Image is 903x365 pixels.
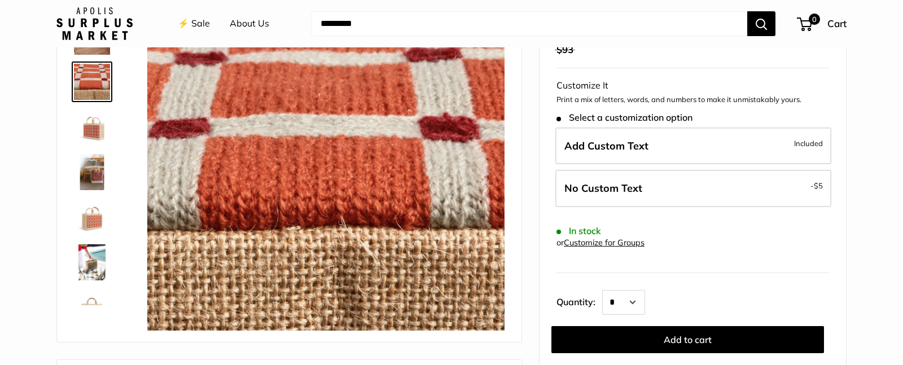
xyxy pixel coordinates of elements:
[74,109,110,145] img: Petite Market Bag in Chenille Window Brick
[556,94,829,105] p: Print a mix of letters, words, and numbers to make it unmistakably yours.
[74,64,110,100] img: Petite Market Bag in Chenille Window Brick
[556,226,601,236] span: In stock
[556,77,829,94] div: Customize It
[827,17,847,29] span: Cart
[798,15,847,33] a: 0 Cart
[74,199,110,235] img: Petite Market Bag in Chenille Window Brick
[72,287,112,328] a: Petite Market Bag in Chenille Window Brick
[814,181,823,190] span: $5
[178,15,210,32] a: ⚡️ Sale
[72,152,112,192] a: Petite Market Bag in Chenille Window Brick
[72,242,112,283] a: Petite Market Bag in Chenille Window Brick
[564,139,648,152] span: Add Custom Text
[556,287,602,315] label: Quantity:
[555,170,831,207] label: Leave Blank
[56,7,133,40] img: Apolis: Surplus Market
[551,326,824,353] button: Add to cart
[555,127,831,165] label: Add Custom Text
[72,61,112,102] a: Petite Market Bag in Chenille Window Brick
[564,182,642,195] span: No Custom Text
[72,197,112,238] a: Petite Market Bag in Chenille Window Brick
[312,11,747,36] input: Search...
[72,107,112,147] a: Petite Market Bag in Chenille Window Brick
[564,238,645,248] a: Customize for Groups
[74,289,110,326] img: Petite Market Bag in Chenille Window Brick
[747,11,775,36] button: Search
[794,137,823,150] span: Included
[556,235,645,250] div: or
[810,179,823,192] span: -
[74,244,110,280] img: Petite Market Bag in Chenille Window Brick
[230,15,269,32] a: About Us
[74,154,110,190] img: Petite Market Bag in Chenille Window Brick
[556,112,692,123] span: Select a customization option
[809,14,820,25] span: 0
